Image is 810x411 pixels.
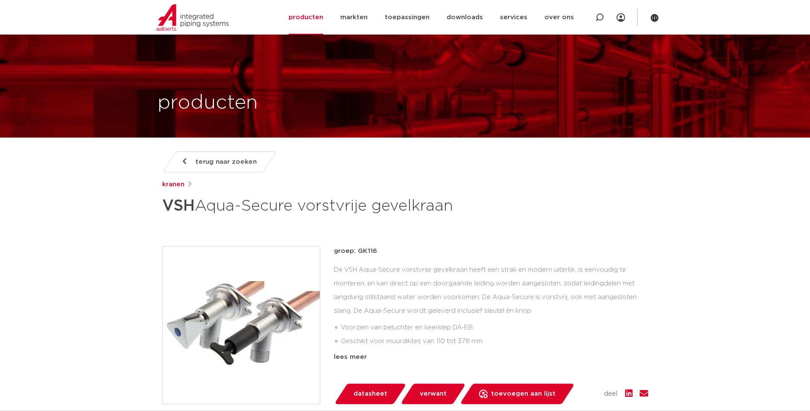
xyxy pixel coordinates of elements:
span: terug naar zoeken [196,155,257,169]
a: verwant [400,384,466,404]
span: deel: [604,389,618,399]
strong: VSH [162,198,195,214]
div: lees meer [334,352,648,362]
a: kranen [162,179,184,190]
span: datasheet [354,387,387,401]
li: Geschikt voor muurdiktes van 110 tot 378 mm [341,335,648,348]
a: terug naar zoeken [162,151,276,173]
span: toevoegen aan lijst [491,387,556,401]
p: groep: GK116 [334,246,648,256]
div: De VSH Aqua-Secure vorstvrije gevelkraan heeft een strak en modern uiterlijk, is eenvoudig te mon... [334,263,648,349]
h1: Aqua-Secure vorstvrije gevelkraan [162,193,483,219]
h1: producten [158,89,258,117]
img: Product Image for VSH Aqua-Secure vorstvrije gevelkraan [163,247,320,404]
a: datasheet [334,384,406,404]
span: verwant [420,387,447,401]
li: Voorzien van beluchter en keerklep DA-EB [341,321,648,335]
